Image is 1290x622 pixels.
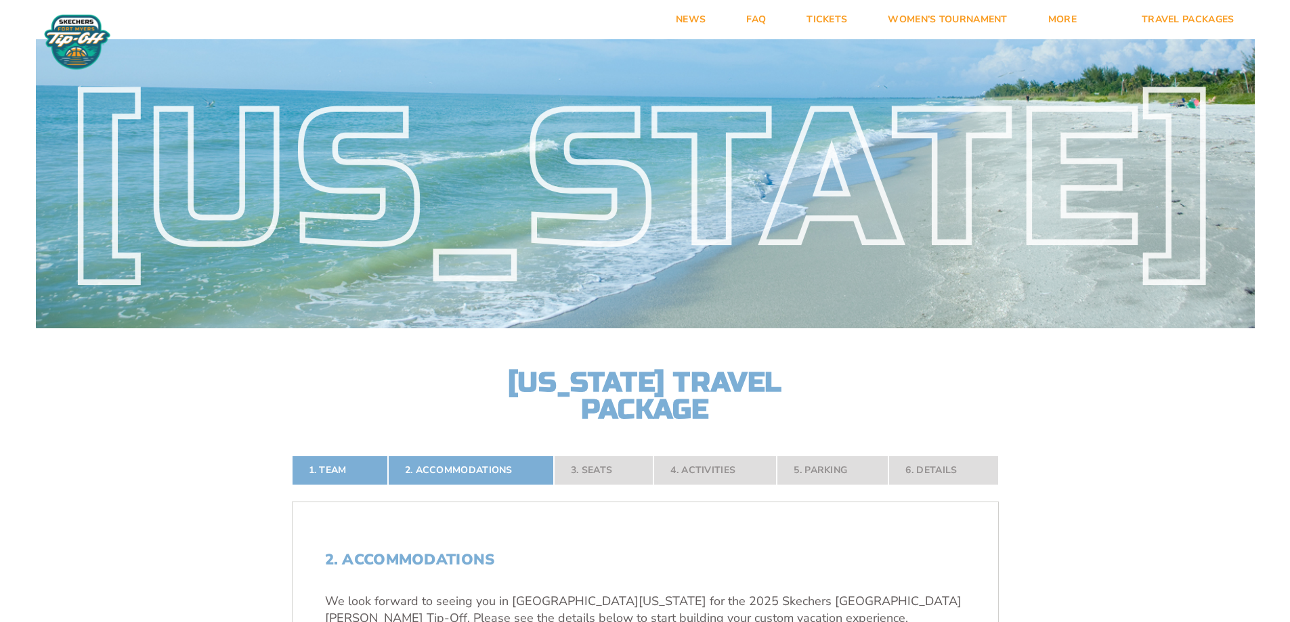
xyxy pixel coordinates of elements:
a: 1. Team [292,456,388,485]
h2: 2. Accommodations [325,551,966,569]
h2: [US_STATE] Travel Package [496,369,794,423]
img: Fort Myers Tip-Off [41,14,114,70]
div: [US_STATE] [36,108,1255,252]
